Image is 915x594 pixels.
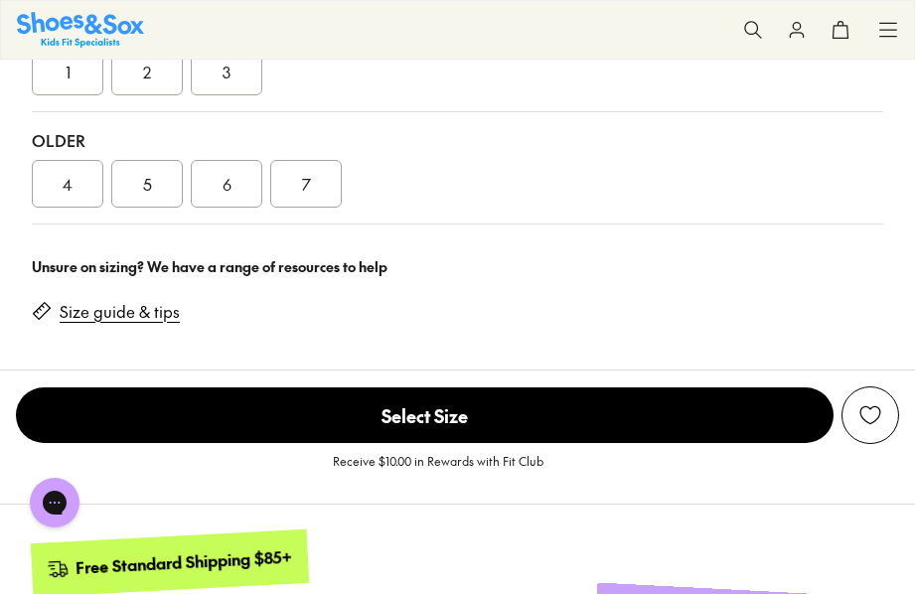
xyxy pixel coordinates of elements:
div: Free Standard Shipping $85+ [76,546,293,579]
span: 4 [63,172,73,196]
button: Add to Wishlist [841,386,899,444]
span: Select Size [16,387,834,443]
span: 5 [143,172,152,196]
img: SNS_Logo_Responsive.svg [17,12,144,47]
span: 1 [66,60,71,83]
span: 6 [223,172,231,196]
iframe: Gorgias live chat messenger [20,471,89,534]
a: Size guide & tips [60,301,180,323]
div: Older [32,128,883,152]
span: 2 [143,60,151,83]
span: 3 [223,60,230,83]
button: Select Size [16,386,834,444]
p: Receive $10.00 in Rewards with Fit Club [333,452,543,488]
div: Unsure on sizing? We have a range of resources to help [32,256,883,277]
a: Shoes & Sox [17,12,144,47]
span: 7 [302,172,311,196]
